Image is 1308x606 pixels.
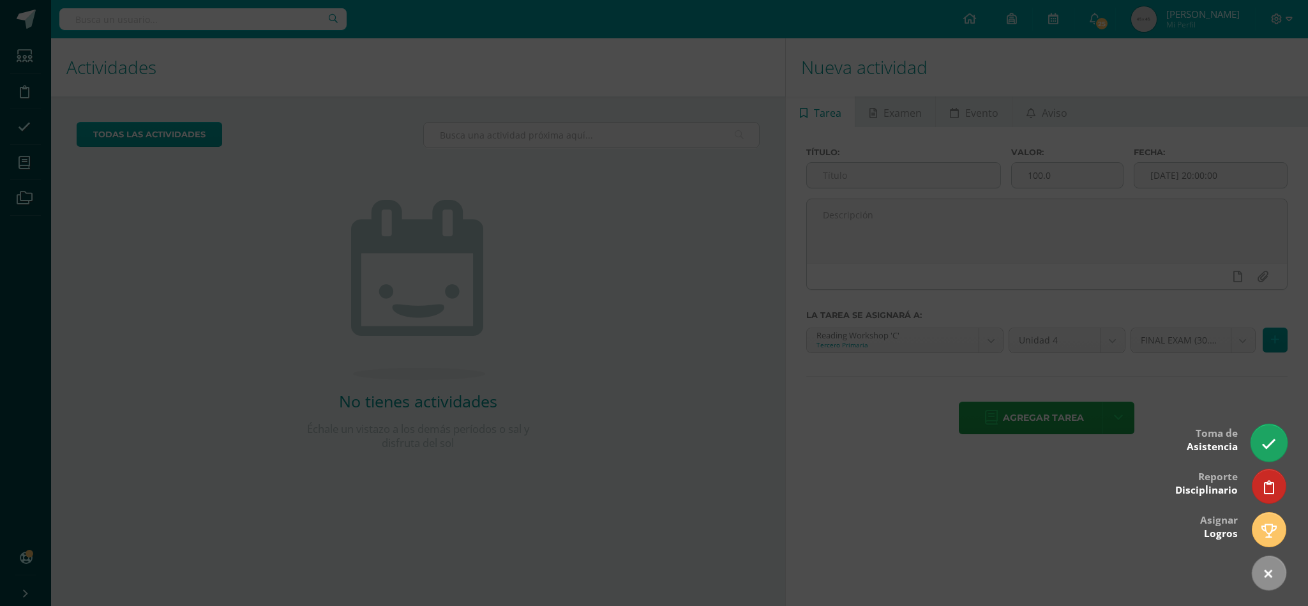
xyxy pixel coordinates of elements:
div: Asignar [1200,505,1238,547]
span: Disciplinario [1175,483,1238,497]
span: Logros [1204,527,1238,540]
div: Toma de [1187,418,1238,460]
div: Reporte [1175,462,1238,503]
span: Asistencia [1187,440,1238,453]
